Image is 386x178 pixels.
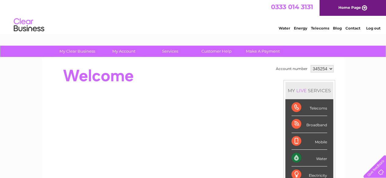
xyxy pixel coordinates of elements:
[294,26,307,30] a: Energy
[295,88,308,93] div: LIVE
[311,26,329,30] a: Telecoms
[274,64,309,74] td: Account number
[52,46,103,57] a: My Clear Business
[238,46,288,57] a: Make A Payment
[333,26,342,30] a: Blog
[285,82,333,99] div: MY SERVICES
[291,99,327,116] div: Telecoms
[49,3,337,30] div: Clear Business is a trading name of Verastar Limited (registered in [GEOGRAPHIC_DATA] No. 3667643...
[279,26,290,30] a: Water
[191,46,242,57] a: Customer Help
[99,46,149,57] a: My Account
[13,16,45,34] img: logo.png
[271,3,313,11] a: 0333 014 3131
[366,26,380,30] a: Log out
[345,26,360,30] a: Contact
[291,150,327,166] div: Water
[291,133,327,150] div: Mobile
[291,116,327,133] div: Broadband
[145,46,195,57] a: Services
